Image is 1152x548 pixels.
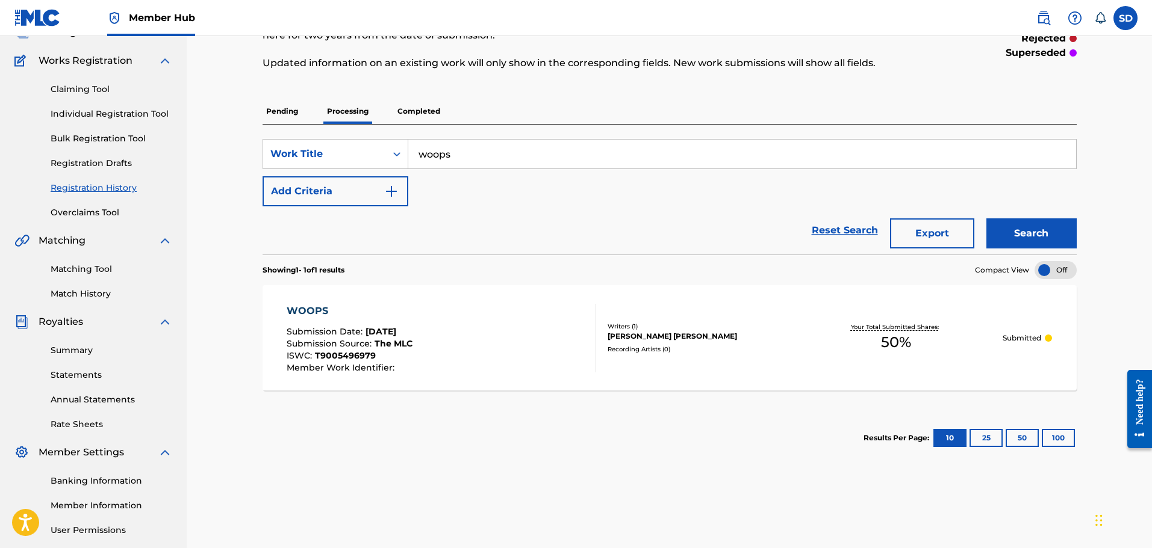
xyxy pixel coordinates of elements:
[14,25,76,39] a: CatalogCatalog
[1021,31,1066,46] p: rejected
[39,54,132,68] span: Works Registration
[975,265,1029,276] span: Compact View
[608,345,789,354] div: Recording Artists ( 0 )
[51,393,172,406] a: Annual Statements
[394,99,444,124] p: Completed
[608,322,789,331] div: Writers ( 1 )
[986,218,1077,248] button: Search
[51,524,172,537] a: User Permissions
[51,475,172,487] a: Banking Information
[51,344,172,357] a: Summary
[263,99,302,124] p: Pending
[323,99,372,124] p: Processing
[129,11,195,25] span: Member Hub
[1006,429,1039,447] button: 50
[263,265,344,276] p: Showing 1 - 1 of 1 results
[806,217,884,244] a: Reset Search
[890,218,974,248] button: Export
[51,108,172,120] a: Individual Registration Tool
[1036,11,1051,25] img: search
[1092,490,1152,548] iframe: Chat Widget
[158,233,172,248] img: expand
[51,263,172,276] a: Matching Tool
[608,331,789,342] div: [PERSON_NAME] [PERSON_NAME]
[851,322,942,331] p: Your Total Submitted Shares:
[315,350,376,361] span: T9005496979
[881,331,911,353] span: 50 %
[1006,46,1066,60] p: superseded
[287,362,397,373] span: Member Work Identifier :
[970,429,1003,447] button: 25
[14,315,29,329] img: Royalties
[158,315,172,329] img: expand
[158,445,172,460] img: expand
[1118,360,1152,457] iframe: Resource Center
[39,445,124,460] span: Member Settings
[51,288,172,300] a: Match History
[366,326,396,337] span: [DATE]
[1003,333,1041,343] p: Submitted
[51,369,172,381] a: Statements
[51,206,172,219] a: Overclaims Tool
[14,54,30,68] img: Works Registration
[287,338,375,349] span: Submission Source :
[107,11,122,25] img: Top Rightsholder
[263,56,889,70] p: Updated information on an existing work will only show in the corresponding fields. New work subm...
[263,285,1077,390] a: WOOPSSubmission Date:[DATE]Submission Source:The MLCISWC:T9005496979Member Work Identifier:Writer...
[1042,429,1075,447] button: 100
[933,429,967,447] button: 10
[14,233,30,248] img: Matching
[158,54,172,68] img: expand
[51,499,172,512] a: Member Information
[384,184,399,199] img: 9d2ae6d4665cec9f34b9.svg
[1032,6,1056,30] a: Public Search
[1094,12,1106,24] div: Notifications
[263,139,1077,254] form: Search Form
[51,157,172,170] a: Registration Drafts
[1063,6,1087,30] div: Help
[39,233,86,248] span: Matching
[39,315,83,329] span: Royalties
[51,182,172,194] a: Registration History
[287,326,366,337] span: Submission Date :
[263,176,408,206] button: Add Criteria
[51,132,172,145] a: Bulk Registration Tool
[270,147,379,161] div: Work Title
[1068,11,1082,25] img: help
[14,9,61,26] img: MLC Logo
[1113,6,1138,30] div: User Menu
[375,338,413,349] span: The MLC
[51,418,172,431] a: Rate Sheets
[287,350,315,361] span: ISWC :
[1095,502,1103,538] div: Drag
[287,304,413,318] div: WOOPS
[864,433,932,443] p: Results Per Page:
[14,445,29,460] img: Member Settings
[51,83,172,96] a: Claiming Tool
